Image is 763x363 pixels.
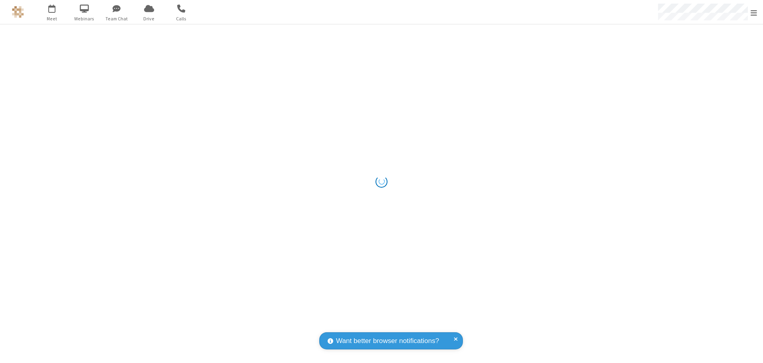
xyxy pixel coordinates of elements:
[336,336,439,346] span: Want better browser notifications?
[12,6,24,18] img: QA Selenium DO NOT DELETE OR CHANGE
[166,15,196,22] span: Calls
[102,15,132,22] span: Team Chat
[37,15,67,22] span: Meet
[134,15,164,22] span: Drive
[69,15,99,22] span: Webinars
